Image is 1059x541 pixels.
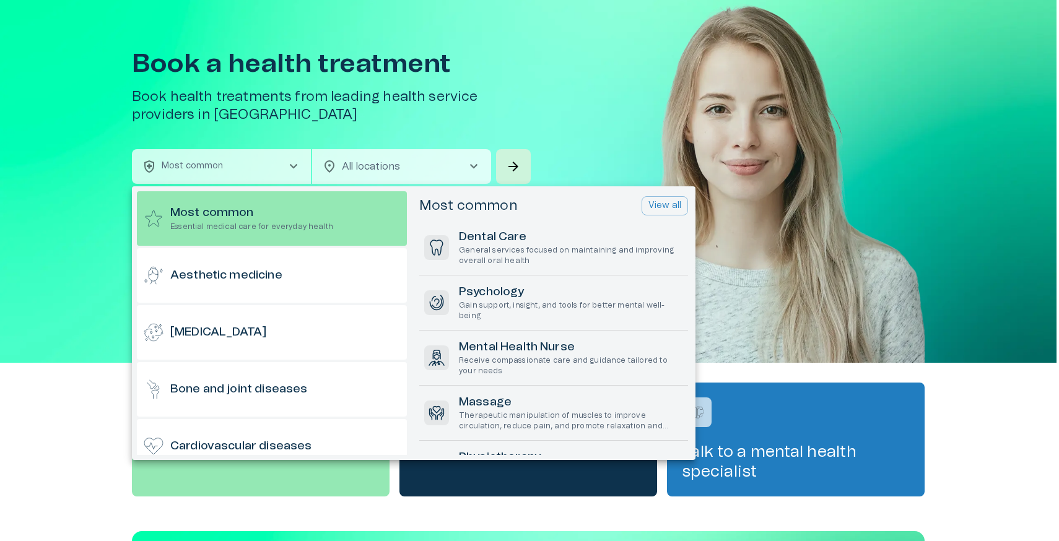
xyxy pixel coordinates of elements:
p: Essential medical care for everyday health [170,222,333,232]
p: General services focused on maintaining and improving overall oral health [459,245,683,266]
h6: Massage [459,394,683,411]
p: Therapeutic manipulation of muscles to improve circulation, reduce pain, and promote relaxation a... [459,410,683,431]
h6: Dental Care [459,229,683,246]
p: Gain support, insight, and tools for better mental well-being [459,300,683,321]
h5: Most common [419,197,518,215]
h6: Most common [170,205,333,222]
p: View all [648,199,681,212]
h6: Cardiovascular diseases [170,438,312,455]
h6: [MEDICAL_DATA] [170,324,266,341]
button: View all [642,196,688,215]
h6: Bone and joint diseases [170,381,307,398]
h6: Mental Health Nurse [459,339,683,356]
p: Receive compassionate care and guidance tailored to your needs [459,355,683,376]
h6: Physiotherapy [459,449,683,466]
h6: Aesthetic medicine [170,267,282,284]
h6: Psychology [459,284,683,301]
